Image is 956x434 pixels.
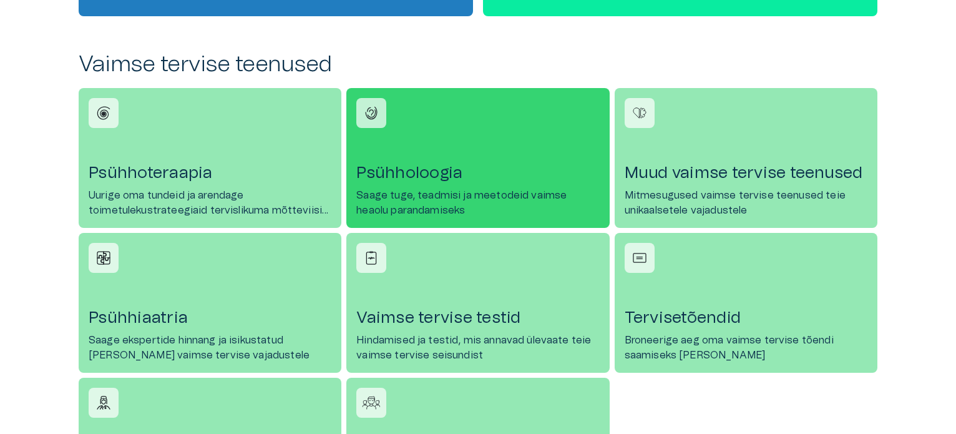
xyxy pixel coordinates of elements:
img: Tervisetõendid icon [630,249,649,267]
p: Saage tuge, teadmisi ja meetodeid vaimse heaolu parandamiseks [356,188,599,218]
img: Vaimse tervise õde icon [94,393,113,412]
h2: Vaimse tervise teenused [79,51,877,78]
img: Kogemusnõustamine icon [362,393,381,412]
h4: Tervisetõendid [625,308,867,328]
h4: Psühholoogia [356,163,599,183]
h4: Muud vaimse tervise teenused [625,163,867,183]
p: Broneerige aeg oma vaimse tervise tõendi saamiseks [PERSON_NAME] [625,333,867,363]
p: Saage ekspertide hinnang ja isikustatud [PERSON_NAME] vaimse tervise vajadustele [89,333,331,363]
h4: Psühhiaatria [89,308,331,328]
h4: Vaimse tervise testid [356,308,599,328]
img: Psühhoteraapia icon [94,104,113,122]
img: Muud vaimse tervise teenused icon [630,104,649,122]
p: Mitmesugused vaimse tervise teenused teie unikaalsetele vajadustele [625,188,867,218]
img: Psühhiaatria icon [94,249,113,267]
img: Vaimse tervise testid icon [362,249,381,267]
p: Hindamised ja testid, mis annavad ülevaate teie vaimse tervise seisundist [356,333,599,363]
img: Psühholoogia icon [362,104,381,122]
p: Uurige oma tundeid ja arendage toimetulekustrateegiaid tervislikuma mõtteviisi saavutamiseks [89,188,331,218]
h4: Psühhoteraapia [89,163,331,183]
